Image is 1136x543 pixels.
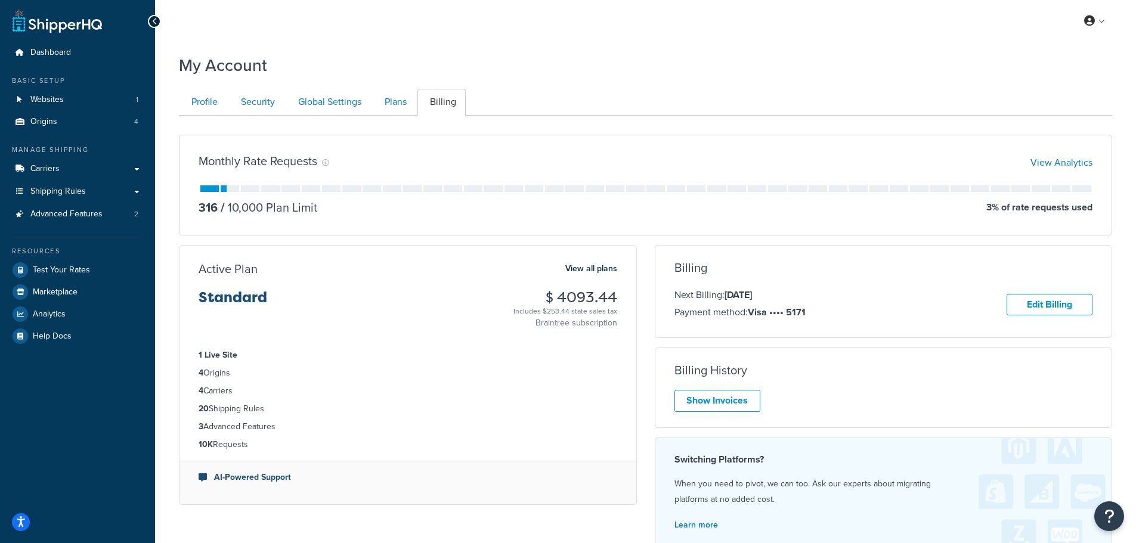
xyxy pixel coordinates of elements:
strong: 4 [199,367,203,379]
li: Shipping Rules [199,402,617,415]
span: Origins [30,117,57,127]
li: Advanced Features [9,203,146,225]
li: Websites [9,89,146,111]
span: 2 [134,209,138,219]
a: Profile [179,89,227,116]
strong: [DATE] [725,288,752,302]
p: Next Billing: [674,287,806,303]
strong: 4 [199,384,203,397]
a: Edit Billing [1007,294,1092,316]
a: Shipping Rules [9,181,146,203]
li: Origins [9,111,146,133]
a: Websites 1 [9,89,146,111]
a: Carriers [9,158,146,180]
h3: Standard [199,290,267,315]
p: When you need to pivot, we can too. Ask our experts about migrating platforms at no added cost. [674,476,1093,507]
a: Help Docs [9,325,146,347]
div: Includes $253.44 state sales tax [513,305,617,317]
a: Learn more [674,519,718,531]
li: AI-Powered Support [199,471,617,484]
span: Marketplace [33,287,78,297]
h4: Switching Platforms? [674,452,1093,467]
h1: My Account [179,54,267,77]
h3: Billing History [674,364,747,377]
span: Analytics [33,309,66,319]
a: Plans [372,89,416,116]
strong: 20 [199,402,209,415]
a: Origins 4 [9,111,146,133]
h3: $ 4093.44 [513,290,617,305]
p: 3 % of rate requests used [986,199,1092,216]
a: Advanced Features 2 [9,203,146,225]
a: Marketplace [9,281,146,303]
li: Carriers [199,384,617,398]
a: Dashboard [9,42,146,64]
p: 316 [199,199,218,216]
a: Show Invoices [674,390,760,412]
li: Advanced Features [199,420,617,433]
p: Payment method: [674,305,806,320]
a: View Analytics [1030,156,1092,169]
a: Test Your Rates [9,259,146,281]
div: Resources [9,246,146,256]
span: 1 [136,95,138,105]
button: Open Resource Center [1094,501,1124,531]
strong: 10K [199,438,213,451]
p: 10,000 Plan Limit [218,199,317,216]
p: Braintree subscription [513,317,617,329]
a: Global Settings [286,89,371,116]
a: Security [228,89,284,116]
a: Analytics [9,303,146,325]
span: Test Your Rates [33,265,90,275]
a: Billing [417,89,466,116]
li: Origins [199,367,617,380]
span: Shipping Rules [30,187,86,197]
li: Requests [199,438,617,451]
a: ShipperHQ Home [13,9,102,33]
strong: 3 [199,420,203,433]
span: Websites [30,95,64,105]
strong: 1 Live Site [199,349,237,361]
span: Help Docs [33,331,72,342]
h3: Billing [674,261,707,274]
h3: Monthly Rate Requests [199,154,317,167]
span: Advanced Features [30,209,103,219]
div: Manage Shipping [9,145,146,155]
span: / [221,198,225,216]
span: Carriers [30,164,60,174]
strong: Visa •••• 5171 [748,305,806,319]
span: 4 [134,117,138,127]
a: View all plans [565,261,617,277]
span: Dashboard [30,48,71,58]
h3: Active Plan [199,262,258,275]
div: Basic Setup [9,76,146,86]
